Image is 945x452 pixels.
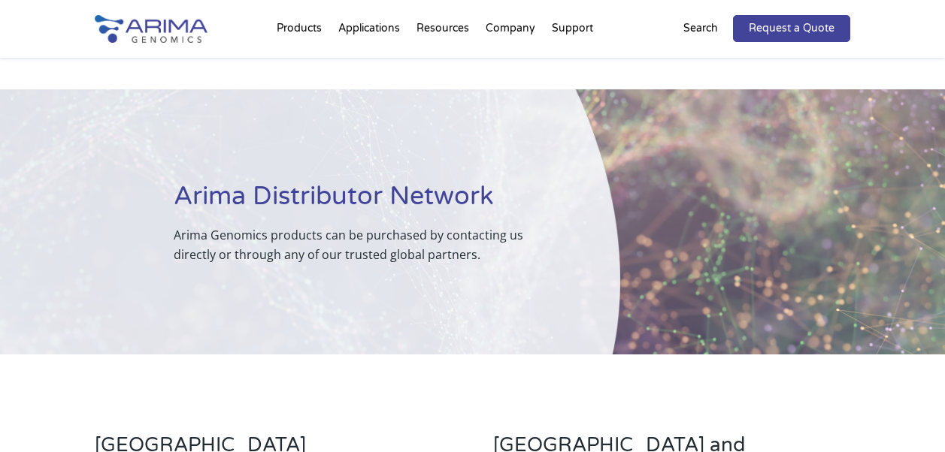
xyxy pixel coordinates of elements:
[683,19,718,38] p: Search
[174,179,545,225] h1: Arima Distributor Network
[174,225,545,264] p: Arima Genomics products can be purchased by contacting us directly or through any of our trusted ...
[733,15,850,42] a: Request a Quote
[95,15,207,43] img: Arima-Genomics-logo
